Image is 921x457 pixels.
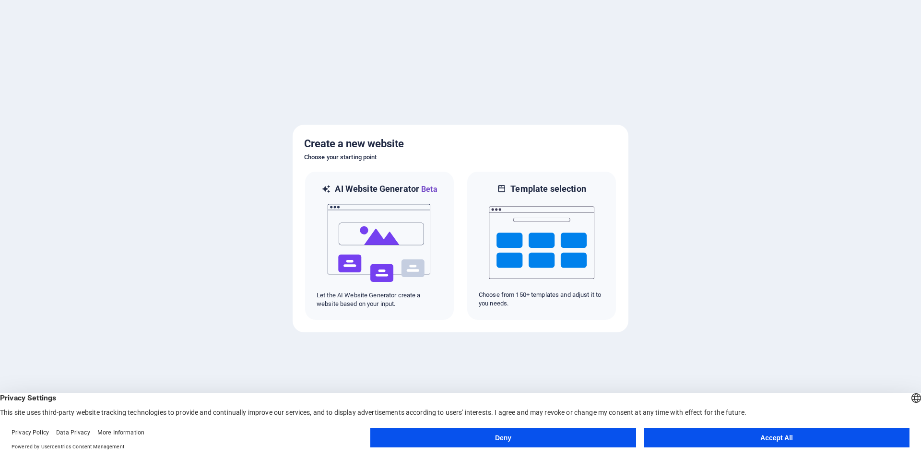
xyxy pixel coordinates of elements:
[317,291,442,308] p: Let the AI Website Generator create a website based on your input.
[304,136,617,152] h5: Create a new website
[466,171,617,321] div: Template selectionChoose from 150+ templates and adjust it to you needs.
[335,183,437,195] h6: AI Website Generator
[327,195,432,291] img: ai
[304,171,455,321] div: AI Website GeneratorBetaaiLet the AI Website Generator create a website based on your input.
[510,183,586,195] h6: Template selection
[479,291,604,308] p: Choose from 150+ templates and adjust it to you needs.
[419,185,437,194] span: Beta
[304,152,617,163] h6: Choose your starting point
